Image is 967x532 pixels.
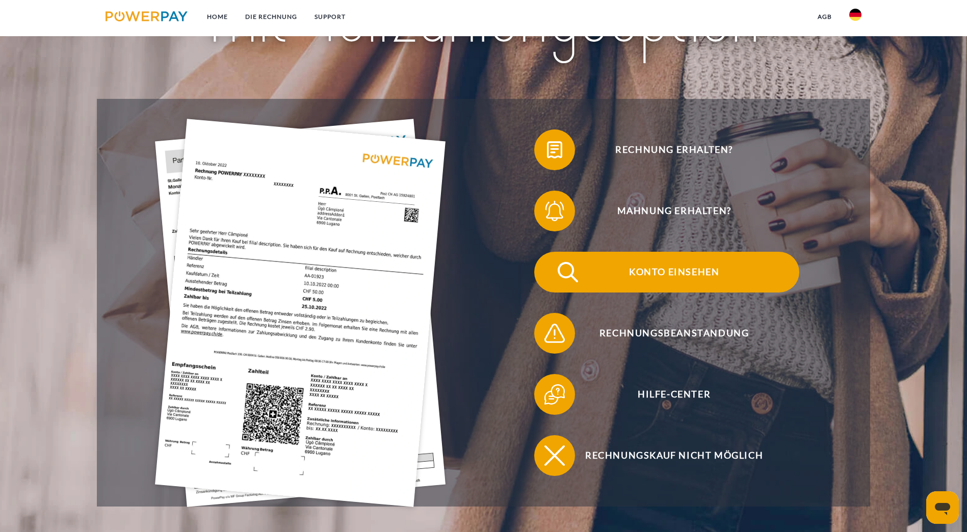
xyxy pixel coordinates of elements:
[542,137,567,163] img: qb_bill.svg
[106,11,188,21] img: logo-powerpay.svg
[542,198,567,224] img: qb_bell.svg
[534,435,799,476] button: Rechnungskauf nicht möglich
[542,321,567,346] img: qb_warning.svg
[534,313,799,354] button: Rechnungsbeanstandung
[926,491,959,524] iframe: Schaltfläche zum Öffnen des Messaging-Fensters
[809,8,841,26] a: agb
[549,374,799,415] span: Hilfe-Center
[549,191,799,231] span: Mahnung erhalten?
[198,8,237,26] a: Home
[534,252,799,292] button: Konto einsehen
[549,435,799,476] span: Rechnungskauf nicht möglich
[306,8,354,26] a: SUPPORT
[534,191,799,231] button: Mahnung erhalten?
[542,382,567,407] img: qb_help.svg
[534,374,799,415] button: Hilfe-Center
[534,129,799,170] button: Rechnung erhalten?
[542,443,567,468] img: qb_close.svg
[849,9,861,21] img: de
[237,8,306,26] a: DIE RECHNUNG
[549,252,799,292] span: Konto einsehen
[155,119,446,507] img: single_invoice_powerpay_de.jpg
[555,259,581,285] img: qb_search.svg
[549,129,799,170] span: Rechnung erhalten?
[549,313,799,354] span: Rechnungsbeanstandung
